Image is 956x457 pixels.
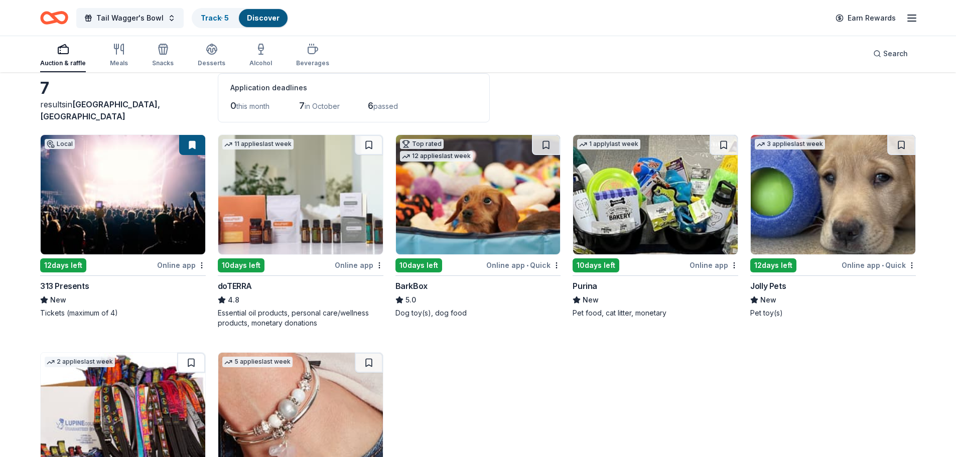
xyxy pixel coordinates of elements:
[842,259,916,271] div: Online app Quick
[690,259,738,271] div: Online app
[305,102,340,110] span: in October
[50,294,66,306] span: New
[577,139,640,149] div: 1 apply last week
[218,135,383,254] img: Image for doTERRA
[573,258,619,272] div: 10 days left
[218,280,252,292] div: doTERRA
[45,357,115,367] div: 2 applies last week
[750,280,786,292] div: Jolly Pets
[198,59,225,67] div: Desserts
[152,59,174,67] div: Snacks
[41,135,205,254] img: Image for 313 Presents
[526,261,528,269] span: •
[573,280,597,292] div: Purina
[755,139,825,149] div: 3 applies last week
[335,259,383,271] div: Online app
[218,258,264,272] div: 10 days left
[395,258,442,272] div: 10 days left
[395,308,561,318] div: Dog toy(s), dog food
[40,134,206,318] a: Image for 313 PresentsLocal12days leftOnline app313 PresentsNewTickets (maximum of 4)
[218,134,383,328] a: Image for doTERRA11 applieslast week10days leftOnline appdoTERRA4.8Essential oil products, person...
[40,6,68,30] a: Home
[830,9,902,27] a: Earn Rewards
[750,134,916,318] a: Image for Jolly Pets3 applieslast week12days leftOnline app•QuickJolly PetsNewPet toy(s)
[882,261,884,269] span: •
[201,14,229,22] a: Track· 5
[395,134,561,318] a: Image for BarkBoxTop rated12 applieslast week10days leftOnline app•QuickBarkBox5.0Dog toy(s), dog...
[228,294,239,306] span: 4.8
[583,294,599,306] span: New
[198,39,225,72] button: Desserts
[865,44,916,64] button: Search
[218,308,383,328] div: Essential oil products, personal care/wellness products, monetary donations
[296,39,329,72] button: Beverages
[760,294,776,306] span: New
[192,8,289,28] button: Track· 5Discover
[296,59,329,67] div: Beverages
[40,99,160,121] span: [GEOGRAPHIC_DATA], [GEOGRAPHIC_DATA]
[751,135,915,254] img: Image for Jolly Pets
[40,78,206,98] div: 7
[368,100,373,111] span: 6
[222,357,293,367] div: 5 applies last week
[573,308,738,318] div: Pet food, cat litter, monetary
[249,59,272,67] div: Alcohol
[883,48,908,60] span: Search
[40,59,86,67] div: Auction & raffle
[110,59,128,67] div: Meals
[395,280,428,292] div: BarkBox
[405,294,416,306] span: 5.0
[573,135,738,254] img: Image for Purina
[230,82,477,94] div: Application deadlines
[152,39,174,72] button: Snacks
[396,135,561,254] img: Image for BarkBox
[400,151,473,162] div: 12 applies last week
[750,258,796,272] div: 12 days left
[40,39,86,72] button: Auction & raffle
[110,39,128,72] button: Meals
[400,139,444,149] div: Top rated
[249,39,272,72] button: Alcohol
[40,258,86,272] div: 12 days left
[236,102,269,110] span: this month
[486,259,561,271] div: Online app Quick
[40,98,206,122] div: results
[40,99,160,121] span: in
[247,14,280,22] a: Discover
[76,8,184,28] button: Tail Wagger's Bowl
[96,12,164,24] span: Tail Wagger's Bowl
[573,134,738,318] a: Image for Purina1 applylast week10days leftOnline appPurinaNewPet food, cat litter, monetary
[373,102,398,110] span: passed
[299,100,305,111] span: 7
[45,139,75,149] div: Local
[222,139,294,149] div: 11 applies last week
[40,308,206,318] div: Tickets (maximum of 4)
[157,259,206,271] div: Online app
[750,308,916,318] div: Pet toy(s)
[40,280,89,292] div: 313 Presents
[230,100,236,111] span: 0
